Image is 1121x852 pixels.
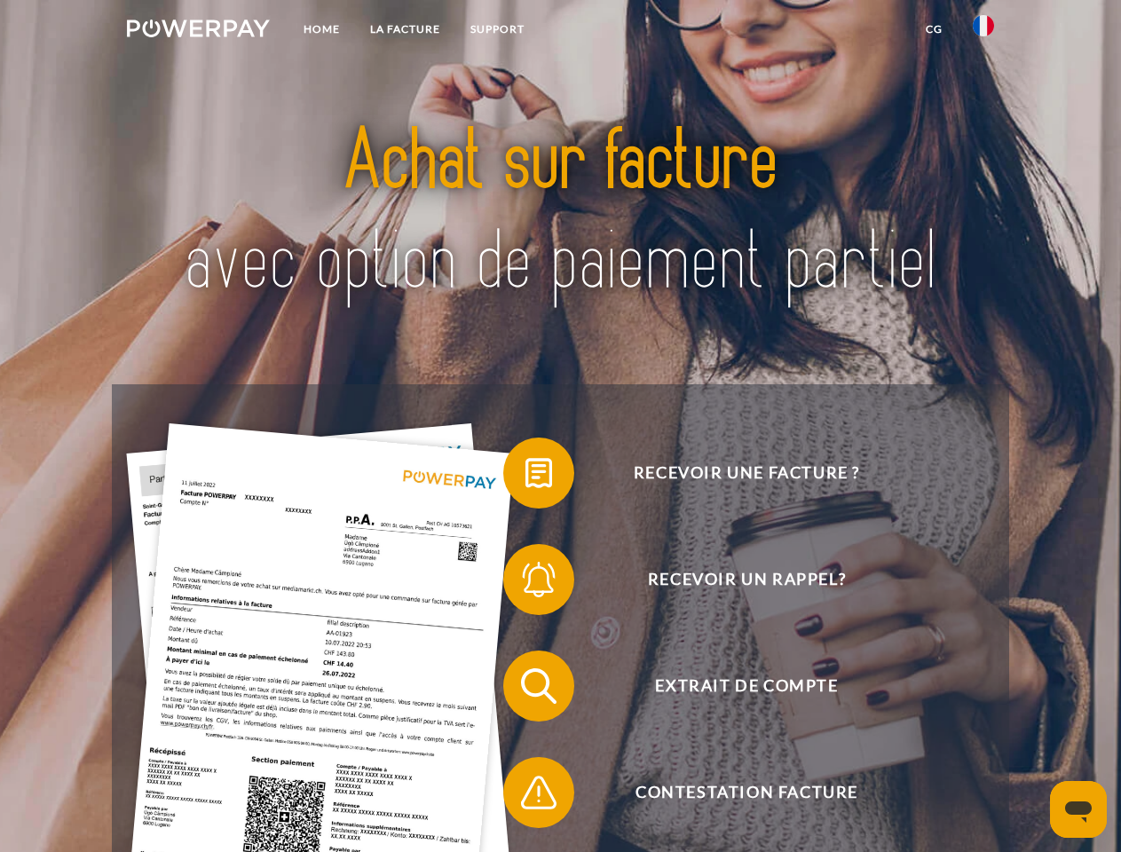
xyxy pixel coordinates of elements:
img: qb_search.svg [517,664,561,708]
img: title-powerpay_fr.svg [170,85,951,340]
img: qb_bill.svg [517,451,561,495]
span: Contestation Facture [529,757,964,828]
img: qb_bell.svg [517,557,561,602]
a: CG [911,13,958,45]
img: qb_warning.svg [517,770,561,815]
button: Contestation Facture [503,757,965,828]
a: Support [455,13,540,45]
a: LA FACTURE [355,13,455,45]
span: Extrait de compte [529,651,964,722]
iframe: Bouton de lancement de la fenêtre de messagerie [1050,781,1107,838]
img: fr [973,15,994,36]
span: Recevoir une facture ? [529,438,964,509]
button: Recevoir un rappel? [503,544,965,615]
button: Recevoir une facture ? [503,438,965,509]
img: logo-powerpay-white.svg [127,20,270,37]
a: Home [288,13,355,45]
button: Extrait de compte [503,651,965,722]
span: Recevoir un rappel? [529,544,964,615]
